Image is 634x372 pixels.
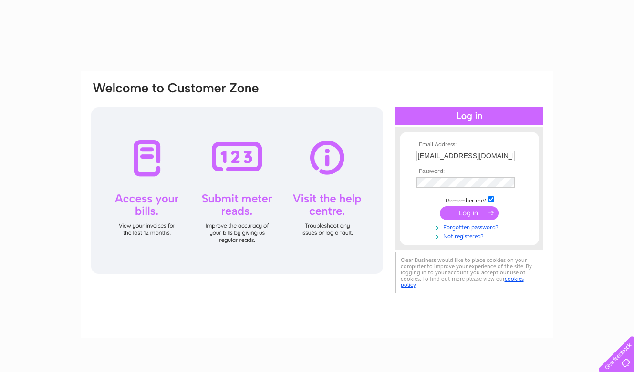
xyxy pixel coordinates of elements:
[414,195,525,204] td: Remember me?
[416,231,525,240] a: Not registered?
[416,222,525,231] a: Forgotten password?
[401,275,524,288] a: cookies policy
[440,206,499,220] input: Submit
[414,168,525,175] th: Password:
[395,252,543,293] div: Clear Business would like to place cookies on your computer to improve your experience of the sit...
[414,141,525,148] th: Email Address:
